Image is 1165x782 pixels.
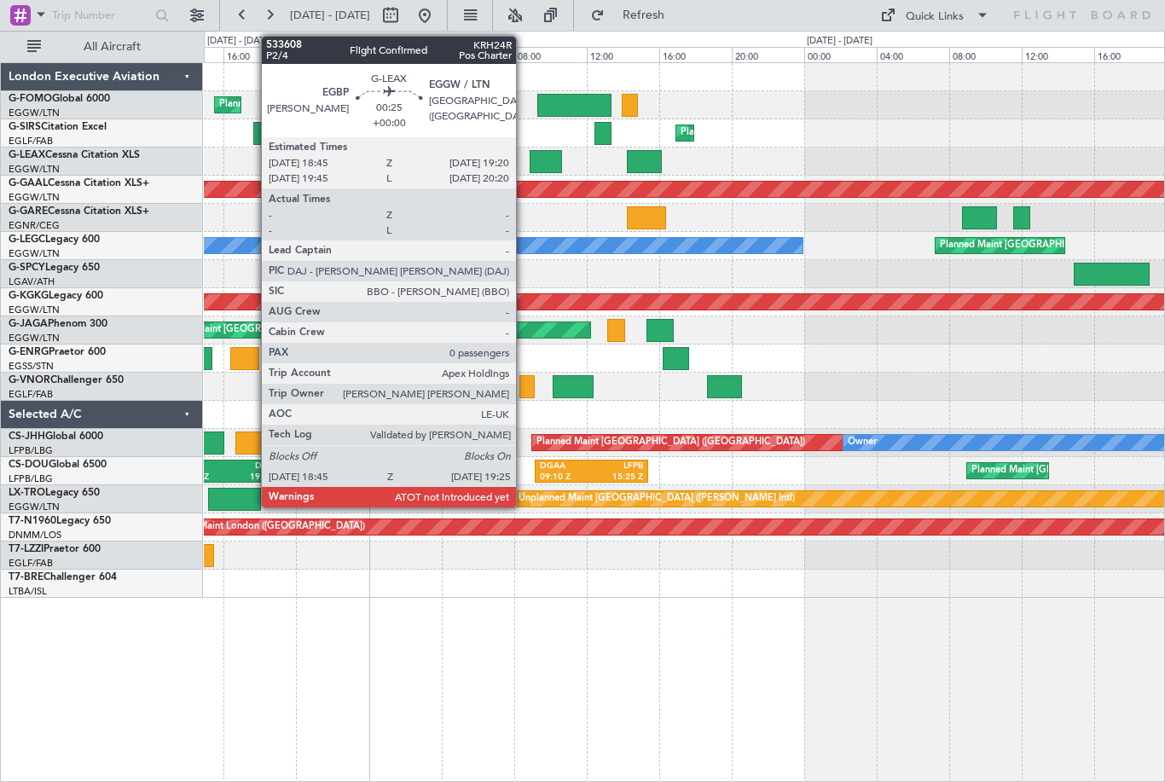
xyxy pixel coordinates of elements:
[9,488,45,498] span: LX-TRO
[9,544,101,554] a: T7-LZZIPraetor 600
[9,516,111,526] a: T7-N1960Legacy 650
[44,41,180,53] span: All Aircraft
[9,319,107,329] a: G-JAGAPhenom 300
[9,432,103,442] a: CS-JHHGlobal 6000
[591,472,643,484] div: 15:25 Z
[9,107,60,119] a: EGGW/LTN
[9,163,60,176] a: EGGW/LTN
[540,461,592,472] div: DGAA
[9,135,53,148] a: EGLF/FAB
[804,47,877,62] div: 00:00
[9,263,100,273] a: G-SPCYLegacy 650
[9,291,103,301] a: G-KGKGLegacy 600
[906,9,964,26] div: Quick Links
[52,3,150,28] input: Trip Number
[9,122,41,132] span: G-SIRS
[949,47,1022,62] div: 08:00
[9,572,43,582] span: T7-BRE
[9,360,54,373] a: EGSS/STN
[732,47,804,62] div: 20:00
[9,585,47,598] a: LTBA/ISL
[9,319,48,329] span: G-JAGA
[178,461,229,472] div: ETSI
[9,263,45,273] span: G-SPCY
[159,317,427,343] div: Planned Maint [GEOGRAPHIC_DATA] ([GEOGRAPHIC_DATA])
[536,430,805,455] div: Planned Maint [GEOGRAPHIC_DATA] ([GEOGRAPHIC_DATA])
[9,347,49,357] span: G-ENRG
[591,461,643,472] div: LFPB
[9,304,60,316] a: EGGW/LTN
[587,47,659,62] div: 12:00
[9,488,100,498] a: LX-TROLegacy 650
[9,150,140,160] a: G-LEAXCessna Citation XLS
[9,347,106,357] a: G-ENRGPraetor 600
[807,34,872,49] div: [DATE] - [DATE]
[9,235,45,245] span: G-LEGC
[9,94,52,104] span: G-FOMO
[9,516,56,526] span: T7-N1960
[9,472,53,485] a: LFPB/LBG
[9,235,100,245] a: G-LEGCLegacy 600
[174,514,365,540] div: AOG Maint London ([GEOGRAPHIC_DATA])
[659,47,732,62] div: 16:00
[9,460,49,470] span: CS-DOU
[519,486,795,512] div: Unplanned Maint [GEOGRAPHIC_DATA] ([PERSON_NAME] Intl)
[877,47,949,62] div: 04:00
[9,332,60,345] a: EGGW/LTN
[178,472,229,484] div: 13:15 Z
[9,557,53,570] a: EGLF/FAB
[442,47,514,62] div: 04:00
[608,9,680,21] span: Refresh
[9,460,107,470] a: CS-DOUGlobal 6500
[229,461,281,472] div: DGAA
[9,219,60,232] a: EGNR/CEG
[9,444,53,457] a: LFPB/LBG
[223,47,296,62] div: 16:00
[9,544,43,554] span: T7-LZZI
[9,375,50,385] span: G-VNOR
[19,33,185,61] button: All Aircraft
[219,92,488,118] div: Planned Maint [GEOGRAPHIC_DATA] ([GEOGRAPHIC_DATA])
[290,8,370,23] span: [DATE] - [DATE]
[872,2,998,29] button: Quick Links
[229,472,281,484] div: 19:25 Z
[1022,47,1094,62] div: 12:00
[9,275,55,288] a: LGAV/ATH
[9,501,60,513] a: EGGW/LTN
[582,2,685,29] button: Refresh
[848,430,877,455] div: Owner
[514,47,587,62] div: 08:00
[207,34,273,49] div: [DATE] - [DATE]
[9,375,124,385] a: G-VNORChallenger 650
[9,150,45,160] span: G-LEAX
[9,178,149,188] a: G-GAALCessna Citation XLS+
[9,388,53,401] a: EGLF/FAB
[369,47,442,62] div: 00:00
[9,291,49,301] span: G-KGKG
[372,34,438,49] div: [DATE] - [DATE]
[9,178,48,188] span: G-GAAL
[296,47,368,62] div: 20:00
[9,94,110,104] a: G-FOMOGlobal 6000
[540,472,592,484] div: 09:10 Z
[9,191,60,204] a: EGGW/LTN
[9,572,117,582] a: T7-BREChallenger 604
[9,206,48,217] span: G-GARE
[9,247,60,260] a: EGGW/LTN
[9,529,61,542] a: DNMM/LOS
[9,432,45,442] span: CS-JHH
[681,120,949,146] div: Planned Maint [GEOGRAPHIC_DATA] ([GEOGRAPHIC_DATA])
[9,206,149,217] a: G-GARECessna Citation XLS+
[9,122,107,132] a: G-SIRSCitation Excel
